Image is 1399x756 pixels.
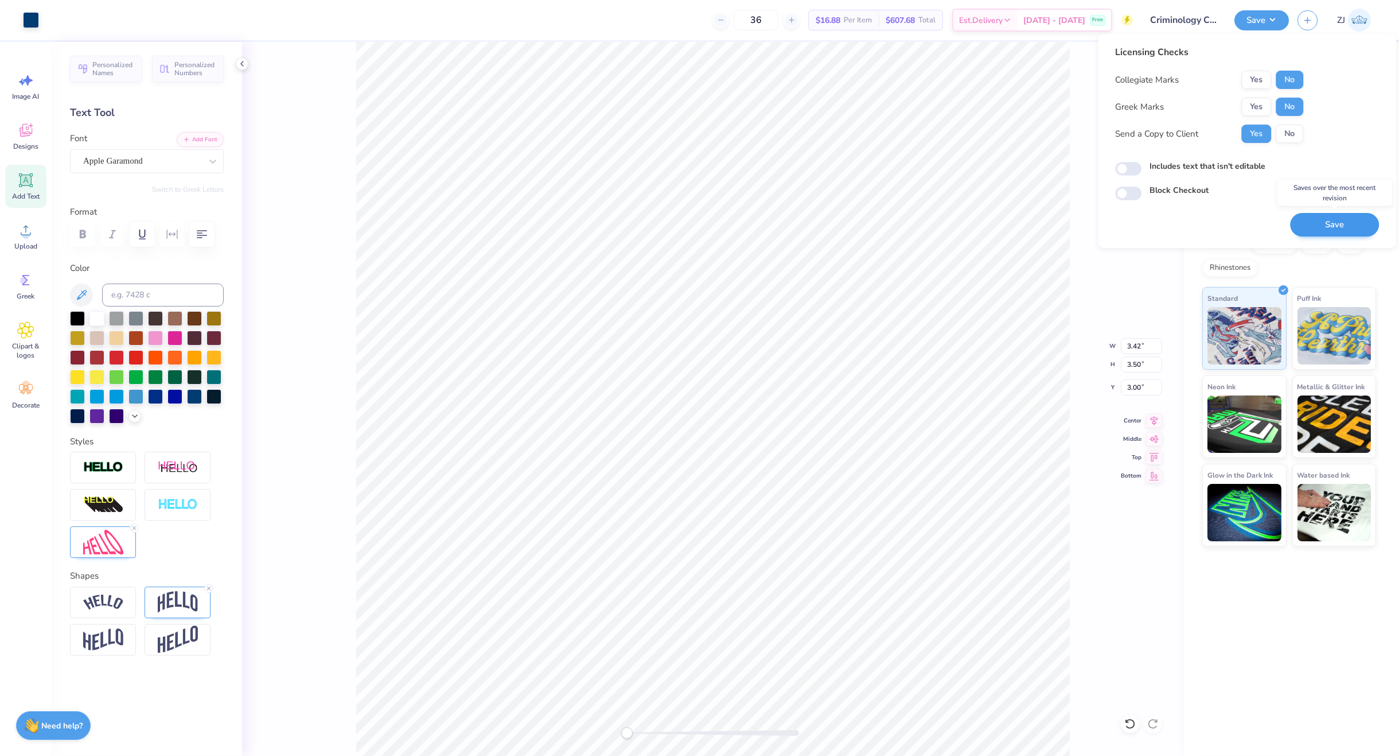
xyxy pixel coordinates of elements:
img: Flag [83,629,123,651]
button: Save [1290,213,1379,237]
span: Designs [13,142,38,151]
span: ZJ [1337,14,1345,27]
span: Metallic & Glitter Ink [1297,381,1365,393]
img: Rise [158,626,198,654]
span: Clipart & logos [7,342,45,360]
span: Middle [1121,435,1141,444]
button: Switch to Greek Letters [152,185,224,194]
span: Upload [14,242,37,251]
input: – – [734,10,778,30]
img: Water based Ink [1297,484,1371,541]
button: Save [1234,10,1289,30]
label: Styles [70,435,93,448]
button: No [1276,98,1303,116]
button: Yes [1241,125,1271,143]
span: $607.68 [886,14,915,26]
span: Personalized Numbers [174,61,217,77]
span: Est. Delivery [959,14,1003,26]
img: Glow in the Dark Ink [1207,484,1281,541]
a: ZJ [1332,9,1376,32]
img: Zhor Junavee Antocan [1348,9,1371,32]
label: Includes text that isn't editable [1149,160,1265,172]
div: Collegiate Marks [1115,73,1179,87]
button: Personalized Numbers [152,56,224,82]
div: Saves over the most recent revision [1277,180,1392,206]
span: Personalized Names [92,61,135,77]
img: Metallic & Glitter Ink [1297,396,1371,453]
span: Decorate [12,401,40,410]
input: e.g. 7428 c [102,284,224,307]
img: Neon Ink [1207,396,1281,453]
img: Free Distort [83,530,123,555]
span: Image AI [13,92,40,101]
span: Neon Ink [1207,381,1236,393]
img: Stroke [83,461,123,474]
span: Total [918,14,936,26]
span: $16.88 [816,14,840,26]
button: No [1276,125,1303,143]
label: Color [70,262,224,275]
img: Arch [158,591,198,613]
span: Top [1121,453,1141,462]
strong: Need help? [42,720,83,731]
label: Shapes [70,569,99,583]
label: Font [70,132,87,145]
span: [DATE] - [DATE] [1023,14,1085,26]
span: Add Text [12,192,40,201]
img: Arc [83,595,123,610]
img: Puff Ink [1297,307,1371,365]
span: Free [1092,16,1103,24]
div: Licensing Checks [1115,45,1303,59]
span: Puff Ink [1297,292,1322,304]
div: Send a Copy to Client [1115,127,1198,141]
img: Shadow [158,460,198,475]
div: Accessibility label [621,727,633,739]
label: Block Checkout [1149,184,1209,196]
button: No [1276,71,1303,89]
span: Per Item [844,14,872,26]
span: Standard [1207,292,1238,304]
label: Format [70,206,224,219]
span: Water based Ink [1297,469,1350,481]
img: Negative Space [158,498,198,511]
img: 3D Illusion [83,496,123,514]
span: Greek [17,292,35,301]
img: Standard [1207,307,1281,365]
div: Text Tool [70,105,224,121]
span: Center [1121,416,1141,425]
div: Greek Marks [1115,100,1164,114]
span: Glow in the Dark Ink [1207,469,1273,481]
div: Rhinestones [1202,259,1258,277]
button: Yes [1241,71,1271,89]
input: Untitled Design [1141,9,1226,32]
button: Yes [1241,98,1271,116]
span: Bottom [1121,471,1141,480]
button: Personalized Names [70,56,142,82]
button: Add Font [177,132,224,147]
